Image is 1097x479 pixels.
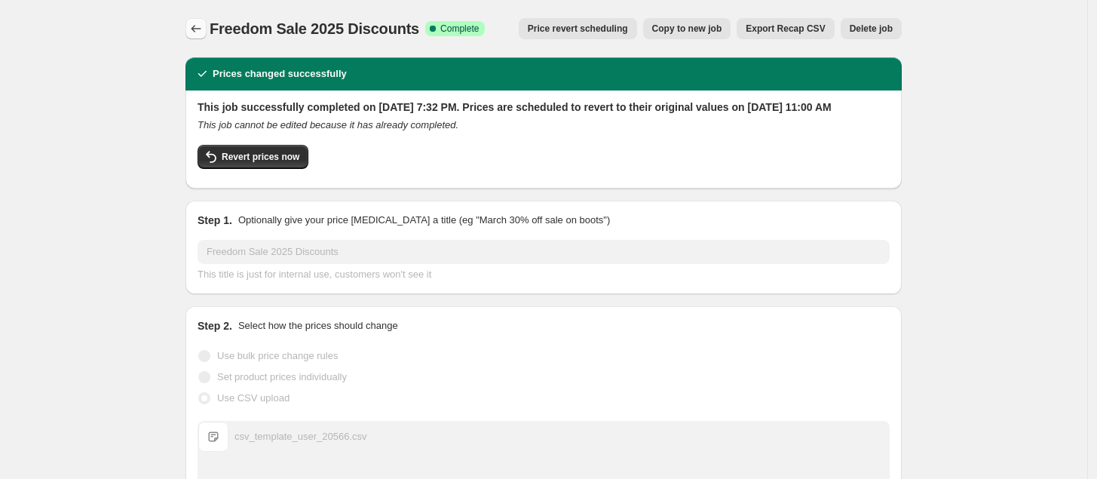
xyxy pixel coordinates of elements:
[841,18,902,39] button: Delete job
[440,23,479,35] span: Complete
[519,18,637,39] button: Price revert scheduling
[198,100,890,115] h2: This job successfully completed on [DATE] 7:32 PM. Prices are scheduled to revert to their origin...
[737,18,834,39] button: Export Recap CSV
[652,23,722,35] span: Copy to new job
[198,145,308,169] button: Revert prices now
[238,213,610,228] p: Optionally give your price [MEDICAL_DATA] a title (eg "March 30% off sale on boots")
[198,213,232,228] h2: Step 1.
[222,151,299,163] span: Revert prices now
[643,18,731,39] button: Copy to new job
[746,23,825,35] span: Export Recap CSV
[185,18,207,39] button: Price change jobs
[217,350,338,361] span: Use bulk price change rules
[217,371,347,382] span: Set product prices individually
[210,20,419,37] span: Freedom Sale 2025 Discounts
[217,392,290,404] span: Use CSV upload
[850,23,893,35] span: Delete job
[198,119,458,130] i: This job cannot be edited because it has already completed.
[234,429,367,444] div: csv_template_user_20566.csv
[528,23,628,35] span: Price revert scheduling
[238,318,398,333] p: Select how the prices should change
[198,240,890,264] input: 30% off holiday sale
[213,66,347,81] h2: Prices changed successfully
[198,269,431,280] span: This title is just for internal use, customers won't see it
[198,318,232,333] h2: Step 2.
